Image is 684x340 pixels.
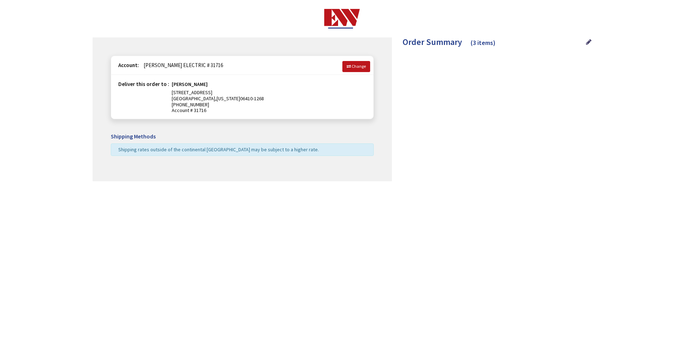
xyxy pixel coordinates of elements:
span: Account # 31716 [172,107,361,113]
strong: Deliver this order to : [118,81,169,87]
span: Order Summary [403,36,462,47]
span: [STREET_ADDRESS] [172,89,212,96]
span: (3 items) [471,39,496,47]
span: Change [352,64,366,69]
span: [US_STATE] [217,95,240,102]
a: Change [342,61,370,72]
h5: Shipping Methods [111,133,374,140]
span: [PERSON_NAME] ELECTRIC # 31716 [140,62,223,68]
span: [PHONE_NUMBER] [172,101,209,108]
strong: [PERSON_NAME] [172,81,208,90]
span: [GEOGRAPHIC_DATA], [172,95,217,102]
span: Shipping rates outside of the continental [GEOGRAPHIC_DATA] may be subject to a higher rate. [118,146,319,153]
strong: Account: [118,62,139,68]
span: 06410-1268 [240,95,264,102]
img: Electrical Wholesalers, Inc. [324,9,360,29]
